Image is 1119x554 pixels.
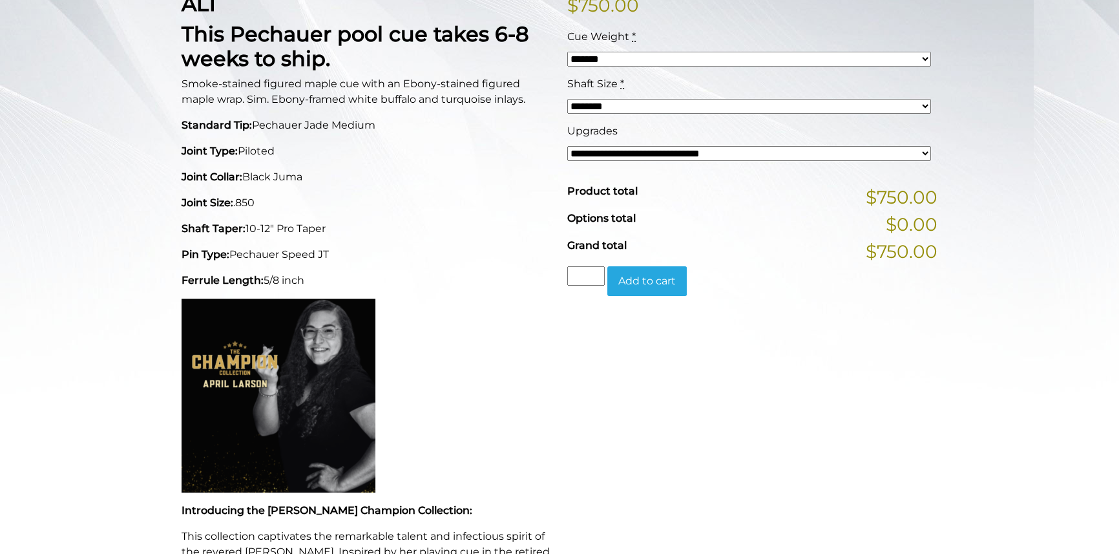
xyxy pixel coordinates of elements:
p: .850 [182,195,552,211]
p: Pechauer Jade Medium [182,118,552,133]
p: Black Juma [182,169,552,185]
strong: Shaft Taper: [182,222,246,235]
span: Cue Weight [567,30,629,43]
strong: Joint Size: [182,197,233,209]
strong: Standard Tip: [182,119,252,131]
span: Grand total [567,239,627,251]
strong: Joint Collar: [182,171,242,183]
span: Upgrades [567,125,618,137]
p: 5/8 inch [182,273,552,288]
span: Options total [567,212,636,224]
strong: Pin Type: [182,248,229,261]
span: Shaft Size [567,78,618,90]
strong: Introducing the [PERSON_NAME] Champion Collection: [182,504,472,517]
span: Product total [567,185,638,197]
strong: This Pechauer pool cue takes 6-8 weeks to ship. [182,21,529,71]
p: Pechauer Speed JT [182,247,552,262]
p: Piloted [182,144,552,159]
strong: Joint Type: [182,145,238,157]
strong: Ferrule Length: [182,274,264,286]
input: Product quantity [567,266,605,286]
abbr: required [620,78,624,90]
span: $750.00 [866,238,937,265]
p: 10-12" Pro Taper [182,221,552,237]
span: $0.00 [886,211,937,238]
abbr: required [632,30,636,43]
button: Add to cart [607,266,687,296]
span: Smoke-stained figured maple cue with an Ebony-stained figured maple wrap. Sim. Ebony-framed white... [182,78,525,105]
span: $750.00 [866,184,937,211]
